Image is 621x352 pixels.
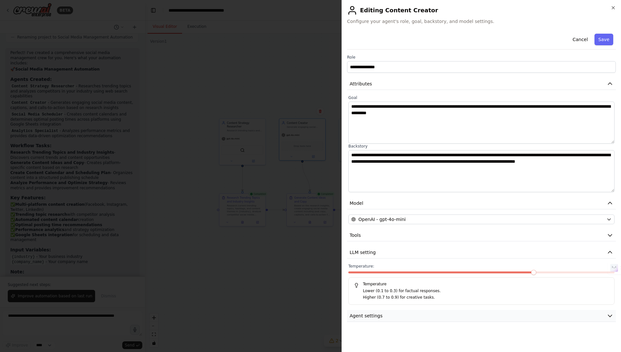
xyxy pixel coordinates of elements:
button: LLM setting [347,247,616,258]
span: Tools [350,232,361,238]
span: LLM setting [350,249,376,256]
span: Attributes [350,81,372,87]
p: Lower (0.1 to 0.3) for factual responses. [363,288,609,294]
label: Role [347,55,616,60]
button: OpenAI - gpt-4o-mini [348,214,615,224]
button: Model [347,197,616,209]
button: Tools [347,229,616,241]
h5: Temperature [354,281,609,287]
span: Configure your agent's role, goal, backstory, and model settings. [347,18,616,25]
button: Cancel [569,34,592,45]
span: OpenAI - gpt-4o-mini [358,216,406,223]
label: Goal [348,95,615,100]
span: Agent settings [350,313,383,319]
span: Temperature: [348,264,374,269]
h2: Editing Content Creator [347,5,616,16]
p: Higher (0.7 to 0.9) for creative tasks. [363,294,609,301]
label: Backstory [348,144,615,149]
button: Attributes [347,78,616,90]
span: Model [350,200,363,206]
button: Save [594,34,613,45]
button: Agent settings [347,310,616,322]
